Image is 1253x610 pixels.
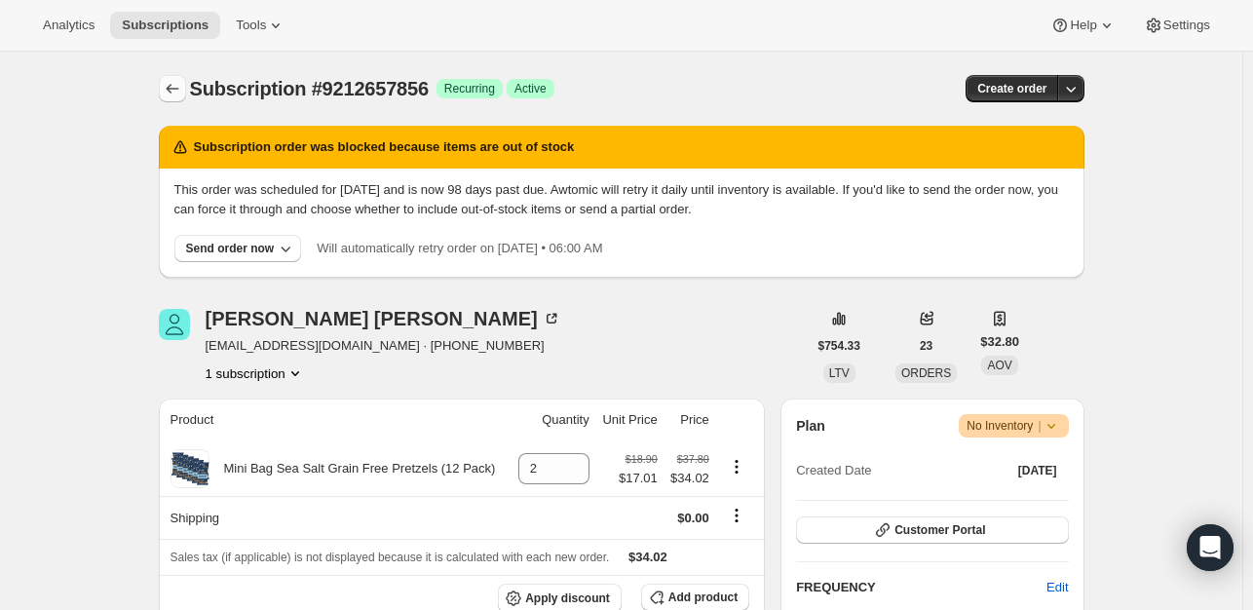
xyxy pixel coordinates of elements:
th: Product [159,399,511,441]
span: Molly Rettig [159,309,190,340]
span: Active [514,81,547,96]
span: AOV [987,359,1011,372]
span: Apply discount [525,591,610,606]
button: Subscriptions [159,75,186,102]
span: No Inventory [967,416,1060,436]
th: Price [664,399,715,441]
button: Send order now [174,235,302,262]
button: Subscriptions [110,12,220,39]
button: [DATE] [1006,457,1069,484]
span: Sales tax (if applicable) is not displayed because it is calculated with each new order. [171,551,610,564]
span: $754.33 [818,338,860,354]
span: Settings [1163,18,1210,33]
span: Subscriptions [122,18,209,33]
button: Edit [1035,572,1080,603]
h2: Plan [796,416,825,436]
span: Recurring [444,81,495,96]
button: Shipping actions [721,505,752,526]
p: This order was scheduled for [DATE] and is now 98 days past due. Awtomic will retry it daily unti... [174,180,1069,219]
span: Help [1070,18,1096,33]
span: Create order [977,81,1046,96]
span: Subscription #9212657856 [190,78,429,99]
span: $32.80 [980,332,1019,352]
button: Settings [1132,12,1222,39]
span: Tools [236,18,266,33]
div: Send order now [186,241,275,256]
span: | [1038,418,1041,434]
span: Add product [668,590,738,605]
button: Tools [224,12,297,39]
th: Shipping [159,496,511,539]
span: Created Date [796,461,871,480]
span: $0.00 [677,511,709,525]
div: [PERSON_NAME] [PERSON_NAME] [206,309,561,328]
button: Product actions [206,363,305,383]
span: 23 [920,338,932,354]
small: $37.80 [677,453,709,465]
small: $18.90 [626,453,658,465]
button: Create order [966,75,1058,102]
span: LTV [829,366,850,380]
span: [EMAIL_ADDRESS][DOMAIN_NAME] · [PHONE_NUMBER] [206,336,561,356]
th: Quantity [510,399,594,441]
span: ORDERS [901,366,951,380]
span: $34.02 [628,550,667,564]
img: product img [171,449,209,488]
span: Analytics [43,18,95,33]
span: Edit [1046,578,1068,597]
span: $34.02 [669,469,709,488]
button: Customer Portal [796,516,1068,544]
span: $17.01 [619,469,658,488]
span: Customer Portal [894,522,985,538]
div: Mini Bag Sea Salt Grain Free Pretzels (12 Pack) [209,459,496,478]
span: [DATE] [1018,463,1057,478]
th: Unit Price [595,399,664,441]
button: Analytics [31,12,106,39]
button: $754.33 [807,332,872,360]
div: Open Intercom Messenger [1187,524,1234,571]
button: 23 [908,332,944,360]
button: Product actions [721,456,752,477]
button: Help [1039,12,1127,39]
h2: FREQUENCY [796,578,1046,597]
p: Will automatically retry order on [DATE] • 06:00 AM [317,239,602,258]
h2: Subscription order was blocked because items are out of stock [194,137,575,157]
